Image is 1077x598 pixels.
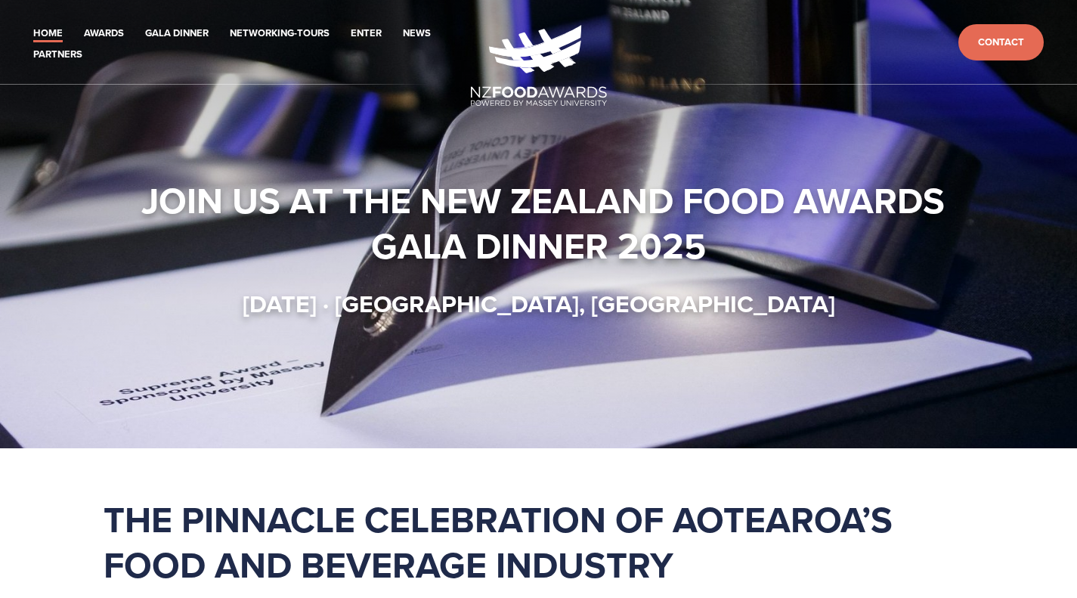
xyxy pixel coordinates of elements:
[33,25,63,42] a: Home
[243,286,835,321] strong: [DATE] · [GEOGRAPHIC_DATA], [GEOGRAPHIC_DATA]
[145,25,209,42] a: Gala Dinner
[33,46,82,64] a: Partners
[104,497,974,587] h1: The pinnacle celebration of Aotearoa’s food and beverage industry
[230,25,330,42] a: Networking-Tours
[141,174,954,272] strong: Join us at the New Zealand Food Awards Gala Dinner 2025
[958,24,1044,61] a: Contact
[403,25,431,42] a: News
[351,25,382,42] a: Enter
[84,25,124,42] a: Awards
